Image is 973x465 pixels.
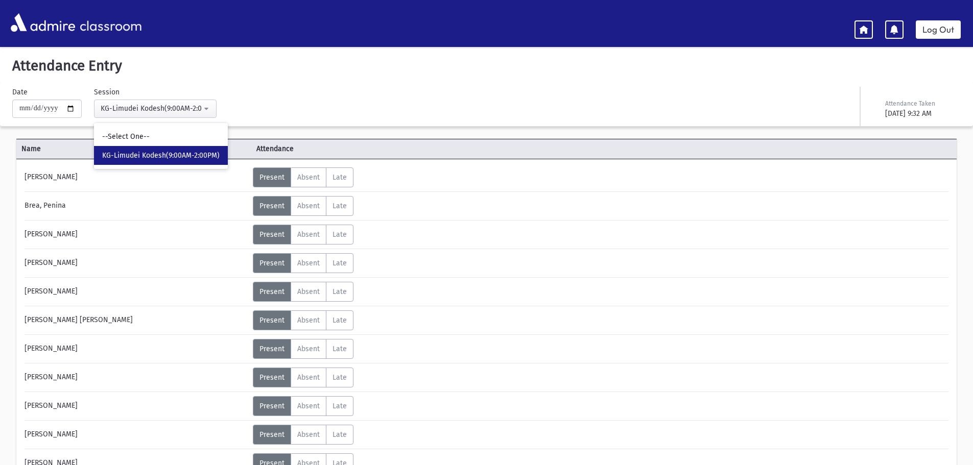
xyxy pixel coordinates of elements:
[297,316,320,325] span: Absent
[333,345,347,353] span: Late
[333,373,347,382] span: Late
[78,9,142,36] span: classroom
[885,99,959,108] div: Attendance Taken
[253,310,353,330] div: AttTypes
[19,253,253,273] div: [PERSON_NAME]
[297,345,320,353] span: Absent
[253,396,353,416] div: AttTypes
[253,167,353,187] div: AttTypes
[253,225,353,244] div: AttTypes
[8,11,78,34] img: AdmirePro
[19,167,253,187] div: [PERSON_NAME]
[19,396,253,416] div: [PERSON_NAME]
[19,225,253,244] div: [PERSON_NAME]
[333,287,347,296] span: Late
[297,230,320,239] span: Absent
[259,402,284,410] span: Present
[102,151,220,161] span: KG-Limudei Kodesh(9:00AM-2:00PM)
[333,173,347,182] span: Late
[19,310,253,330] div: [PERSON_NAME] [PERSON_NAME]
[253,339,353,359] div: AttTypes
[259,287,284,296] span: Present
[253,368,353,387] div: AttTypes
[333,230,347,239] span: Late
[19,339,253,359] div: [PERSON_NAME]
[297,287,320,296] span: Absent
[19,368,253,387] div: [PERSON_NAME]
[297,373,320,382] span: Absent
[94,87,120,97] label: Session
[297,173,320,182] span: Absent
[259,259,284,267] span: Present
[253,282,353,302] div: AttTypes
[259,373,284,382] span: Present
[251,143,486,154] span: Attendance
[297,259,320,267] span: Absent
[94,100,217,118] button: KG-Limudei Kodesh(9:00AM-2:00PM)
[19,425,253,445] div: [PERSON_NAME]
[885,108,959,119] div: [DATE] 9:32 AM
[253,425,353,445] div: AttTypes
[297,402,320,410] span: Absent
[259,430,284,439] span: Present
[102,132,150,142] span: --Select One--
[259,316,284,325] span: Present
[259,230,284,239] span: Present
[333,430,347,439] span: Late
[253,196,353,216] div: AttTypes
[253,253,353,273] div: AttTypes
[297,430,320,439] span: Absent
[916,20,961,39] a: Log Out
[19,282,253,302] div: [PERSON_NAME]
[101,103,202,114] div: KG-Limudei Kodesh(9:00AM-2:00PM)
[259,173,284,182] span: Present
[333,202,347,210] span: Late
[333,259,347,267] span: Late
[259,202,284,210] span: Present
[259,345,284,353] span: Present
[8,57,965,75] h5: Attendance Entry
[333,402,347,410] span: Late
[16,143,251,154] span: Name
[19,196,253,216] div: Brea, Penina
[12,87,28,97] label: Date
[333,316,347,325] span: Late
[297,202,320,210] span: Absent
